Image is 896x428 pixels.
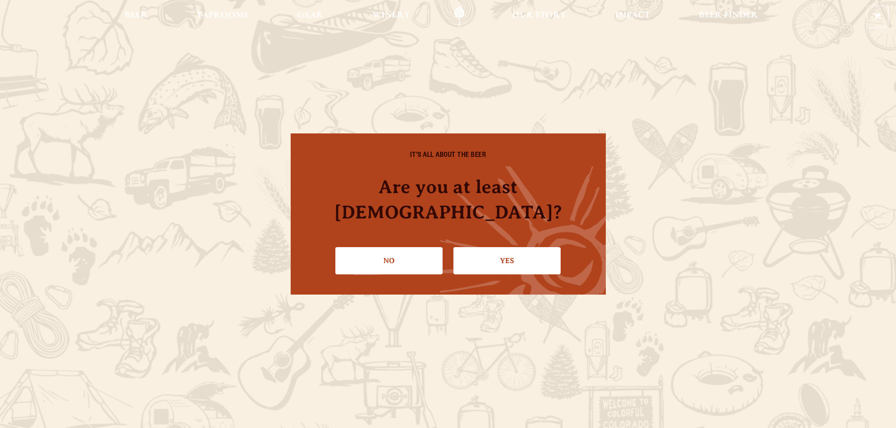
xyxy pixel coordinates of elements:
[453,247,561,274] a: Confirm I'm 21 or older
[512,12,566,19] span: Our Story
[297,12,323,19] span: Gear
[442,6,477,27] a: Odell Home
[335,247,443,274] a: No
[615,12,650,19] span: Impact
[197,12,248,19] span: Taprooms
[373,12,410,19] span: Winery
[693,6,764,27] a: Beer Finder
[190,6,254,27] a: Taprooms
[309,152,587,161] h6: IT'S ALL ABOUT THE BEER
[119,6,154,27] a: Beer
[309,174,587,224] h4: Are you at least [DEMOGRAPHIC_DATA]?
[506,6,572,27] a: Our Story
[699,12,758,19] span: Beer Finder
[609,6,656,27] a: Impact
[125,12,148,19] span: Beer
[291,6,329,27] a: Gear
[366,6,416,27] a: Winery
